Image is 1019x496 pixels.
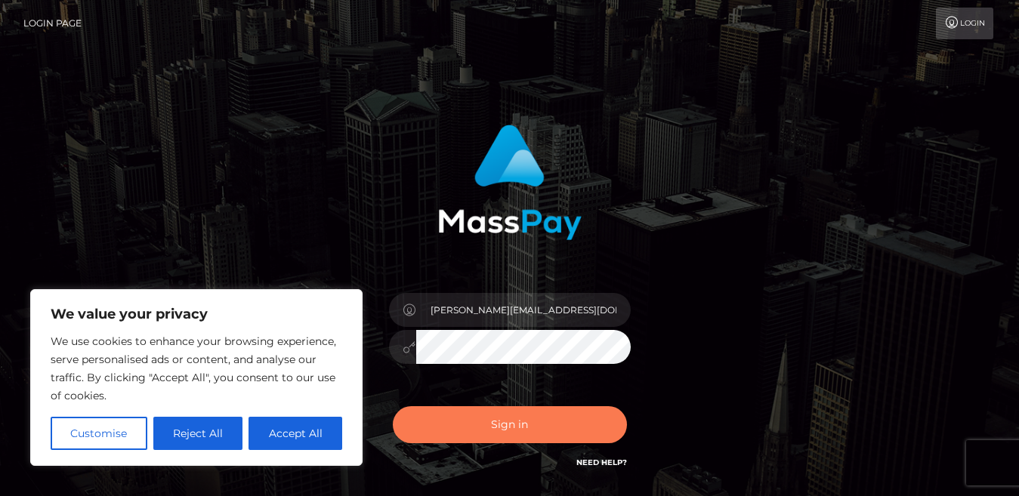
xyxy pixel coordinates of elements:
a: Login [936,8,993,39]
button: Reject All [153,417,243,450]
button: Accept All [249,417,342,450]
p: We value your privacy [51,305,342,323]
div: We value your privacy [30,289,363,466]
button: Customise [51,417,147,450]
button: Sign in [393,406,627,443]
a: Login Page [23,8,82,39]
input: Username... [416,293,631,327]
img: MassPay Login [438,125,582,240]
a: Need Help? [576,457,627,467]
p: We use cookies to enhance your browsing experience, serve personalised ads or content, and analys... [51,332,342,405]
